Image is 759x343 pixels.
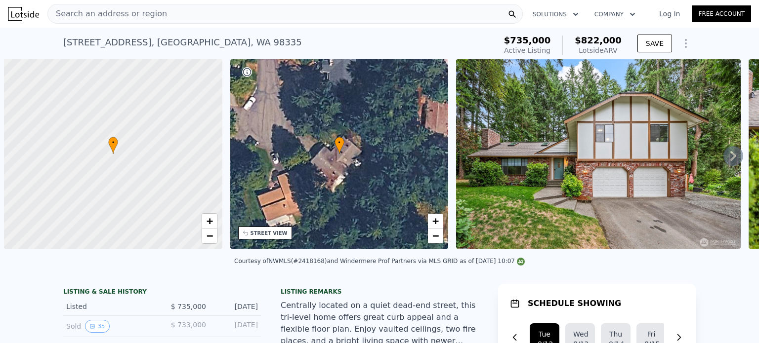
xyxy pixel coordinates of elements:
[504,35,551,45] span: $735,000
[251,229,288,237] div: STREET VIEW
[202,214,217,229] a: Zoom in
[538,329,551,339] div: Tue
[432,215,439,227] span: +
[335,137,344,154] div: •
[525,5,587,23] button: Solutions
[108,137,118,154] div: •
[206,215,212,227] span: +
[504,46,550,54] span: Active Listing
[66,320,154,333] div: Sold
[171,321,206,329] span: $ 733,000
[214,320,258,333] div: [DATE]
[66,302,154,311] div: Listed
[108,138,118,147] span: •
[573,329,587,339] div: Wed
[85,320,109,333] button: View historical data
[202,229,217,243] a: Zoom out
[428,229,443,243] a: Zoom out
[637,35,672,52] button: SAVE
[281,288,478,296] div: Listing remarks
[171,303,206,310] span: $ 735,000
[432,229,439,242] span: −
[234,258,525,265] div: Courtesy of NWMLS (#2418168) and Windermere Prof Partners via MLS GRID as of [DATE] 10:07
[48,8,167,20] span: Search an address or region
[456,59,741,249] img: Sale: 167433793 Parcel: 100651956
[575,35,622,45] span: $822,000
[692,5,751,22] a: Free Account
[206,229,212,242] span: −
[8,7,39,21] img: Lotside
[647,9,692,19] a: Log In
[575,45,622,55] div: Lotside ARV
[587,5,643,23] button: Company
[428,214,443,229] a: Zoom in
[644,329,658,339] div: Fri
[63,36,302,49] div: [STREET_ADDRESS] , [GEOGRAPHIC_DATA] , WA 98335
[214,302,258,311] div: [DATE]
[335,138,344,147] span: •
[528,298,621,309] h1: SCHEDULE SHOWING
[609,329,623,339] div: Thu
[63,288,261,298] div: LISTING & SALE HISTORY
[676,34,696,53] button: Show Options
[517,258,525,266] img: NWMLS Logo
